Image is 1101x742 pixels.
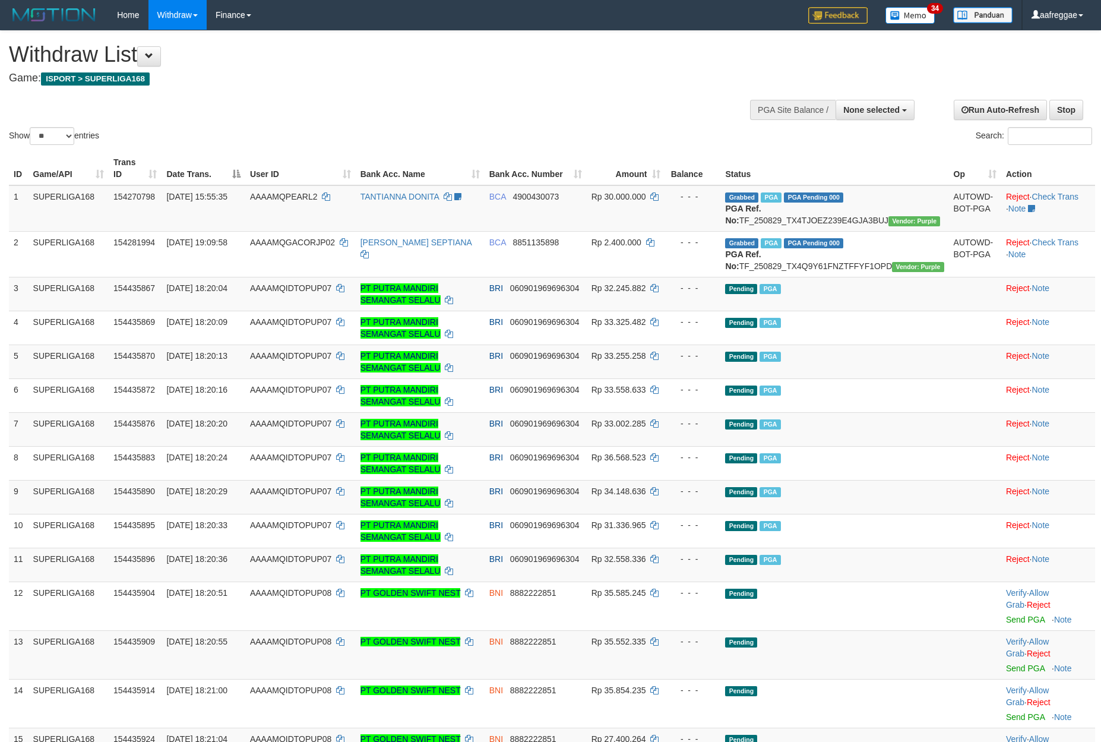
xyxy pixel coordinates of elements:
[29,185,109,232] td: SUPERLIGA168
[725,453,757,463] span: Pending
[29,480,109,514] td: SUPERLIGA168
[670,519,716,531] div: - - -
[489,283,503,293] span: BRI
[245,151,356,185] th: User ID: activate to sort column ascending
[356,151,485,185] th: Bank Acc. Name: activate to sort column ascending
[489,351,503,361] span: BRI
[760,284,780,294] span: Marked by aafmaster
[360,554,441,576] a: PT PUTRA MANDIRI SEMANGAT SELALU
[489,686,503,695] span: BNI
[9,345,29,378] td: 5
[166,419,227,428] span: [DATE] 18:20:20
[166,238,227,247] span: [DATE] 19:09:58
[1006,419,1030,428] a: Reject
[29,311,109,345] td: SUPERLIGA168
[1001,412,1095,446] td: ·
[166,686,227,695] span: [DATE] 18:21:00
[1001,231,1095,277] td: · ·
[29,378,109,412] td: SUPERLIGA168
[1006,712,1045,722] a: Send PGA
[591,192,646,201] span: Rp 30.000.000
[9,378,29,412] td: 6
[250,453,331,462] span: AAAAMQIDTOPUP07
[1008,204,1026,213] a: Note
[760,487,780,497] span: Marked by aafmaster
[670,282,716,294] div: - - -
[591,453,646,462] span: Rp 36.568.523
[954,100,1047,120] a: Run Auto-Refresh
[512,192,559,201] span: Copy 4900430073 to clipboard
[1032,487,1050,496] a: Note
[1006,686,1049,707] a: Allow Grab
[1032,238,1079,247] a: Check Trans
[9,6,99,24] img: MOTION_logo.png
[725,318,757,328] span: Pending
[166,385,227,394] span: [DATE] 18:20:16
[670,485,716,497] div: - - -
[510,588,556,598] span: Copy 8882222851 to clipboard
[1054,615,1072,624] a: Note
[784,238,843,248] span: PGA Pending
[1006,686,1049,707] span: ·
[1006,554,1030,564] a: Reject
[510,554,580,564] span: Copy 060901969696304 to clipboard
[113,317,155,327] span: 154435869
[360,317,441,339] a: PT PUTRA MANDIRI SEMANGAT SELALU
[670,451,716,463] div: - - -
[1001,480,1095,514] td: ·
[808,7,868,24] img: Feedback.jpg
[489,385,503,394] span: BRI
[29,548,109,582] td: SUPERLIGA168
[761,238,782,248] span: Marked by aafnonsreyleab
[360,419,441,440] a: PT PUTRA MANDIRI SEMANGAT SELALU
[1032,453,1050,462] a: Note
[250,317,331,327] span: AAAAMQIDTOPUP07
[250,637,331,646] span: AAAAMQIDTOPUP08
[1032,554,1050,564] a: Note
[41,72,150,86] span: ISPORT > SUPERLIGA168
[113,453,155,462] span: 154435883
[113,283,155,293] span: 154435867
[665,151,721,185] th: Balance
[1001,277,1095,311] td: ·
[109,151,162,185] th: Trans ID: activate to sort column ascending
[760,453,780,463] span: Marked by aafmaster
[670,553,716,565] div: - - -
[113,588,155,598] span: 154435904
[113,487,155,496] span: 154435890
[9,679,29,728] td: 14
[166,487,227,496] span: [DATE] 18:20:29
[360,351,441,372] a: PT PUTRA MANDIRI SEMANGAT SELALU
[510,419,580,428] span: Copy 060901969696304 to clipboard
[591,238,641,247] span: Rp 2.400.000
[250,554,331,564] span: AAAAMQIDTOPUP07
[166,192,227,201] span: [DATE] 15:55:35
[836,100,915,120] button: None selected
[927,3,943,14] span: 34
[1008,127,1092,145] input: Search:
[1032,419,1050,428] a: Note
[162,151,245,185] th: Date Trans.: activate to sort column descending
[1001,582,1095,630] td: · ·
[29,231,109,277] td: SUPERLIGA168
[1001,378,1095,412] td: ·
[591,686,646,695] span: Rp 35.854.235
[166,453,227,462] span: [DATE] 18:20:24
[250,419,331,428] span: AAAAMQIDTOPUP07
[1032,317,1050,327] a: Note
[1008,250,1026,259] a: Note
[113,238,155,247] span: 154281994
[725,521,757,531] span: Pending
[9,514,29,548] td: 10
[1001,514,1095,548] td: ·
[250,487,331,496] span: AAAAMQIDTOPUP07
[250,238,335,247] span: AAAAMQGACORJP02
[489,238,506,247] span: BCA
[9,185,29,232] td: 1
[510,637,556,646] span: Copy 8882222851 to clipboard
[1032,351,1050,361] a: Note
[1006,385,1030,394] a: Reject
[1006,238,1030,247] a: Reject
[1001,185,1095,232] td: · ·
[1006,520,1030,530] a: Reject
